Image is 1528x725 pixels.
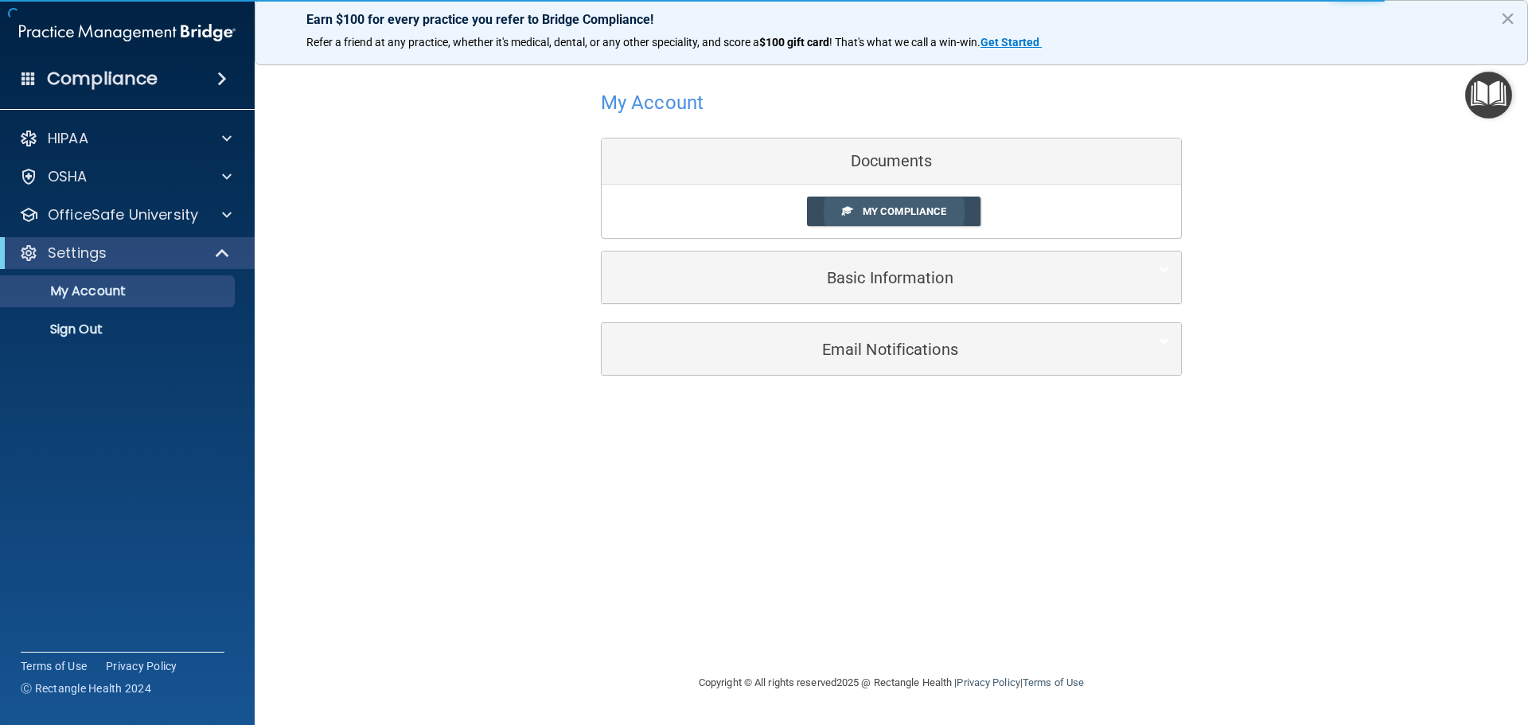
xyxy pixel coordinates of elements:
div: Documents [602,138,1181,185]
span: My Compliance [863,205,946,217]
a: Privacy Policy [106,658,177,674]
h4: Compliance [47,68,158,90]
span: ! That's what we call a win-win. [829,36,980,49]
h5: Basic Information [614,269,1121,286]
span: Ⓒ Rectangle Health 2024 [21,680,151,696]
p: Sign Out [10,322,228,337]
span: Refer a friend at any practice, whether it's medical, dental, or any other speciality, and score a [306,36,759,49]
p: Settings [48,244,107,263]
a: OfficeSafe University [19,205,232,224]
button: Close [1500,6,1515,31]
a: OSHA [19,167,232,186]
div: Copyright © All rights reserved 2025 @ Rectangle Health | | [601,657,1182,708]
p: OSHA [48,167,88,186]
p: My Account [10,283,228,299]
a: Terms of Use [21,658,87,674]
a: Basic Information [614,259,1169,295]
a: Get Started [980,36,1042,49]
p: HIPAA [48,129,88,148]
h5: Email Notifications [614,341,1121,358]
a: Settings [19,244,231,263]
strong: $100 gift card [759,36,829,49]
strong: Get Started [980,36,1039,49]
p: OfficeSafe University [48,205,198,224]
a: Terms of Use [1023,676,1084,688]
a: HIPAA [19,129,232,148]
a: Email Notifications [614,331,1169,367]
p: Earn $100 for every practice you refer to Bridge Compliance! [306,12,1476,27]
img: PMB logo [19,17,236,49]
h4: My Account [601,92,704,113]
a: Privacy Policy [957,676,1019,688]
button: Open Resource Center [1465,72,1512,119]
